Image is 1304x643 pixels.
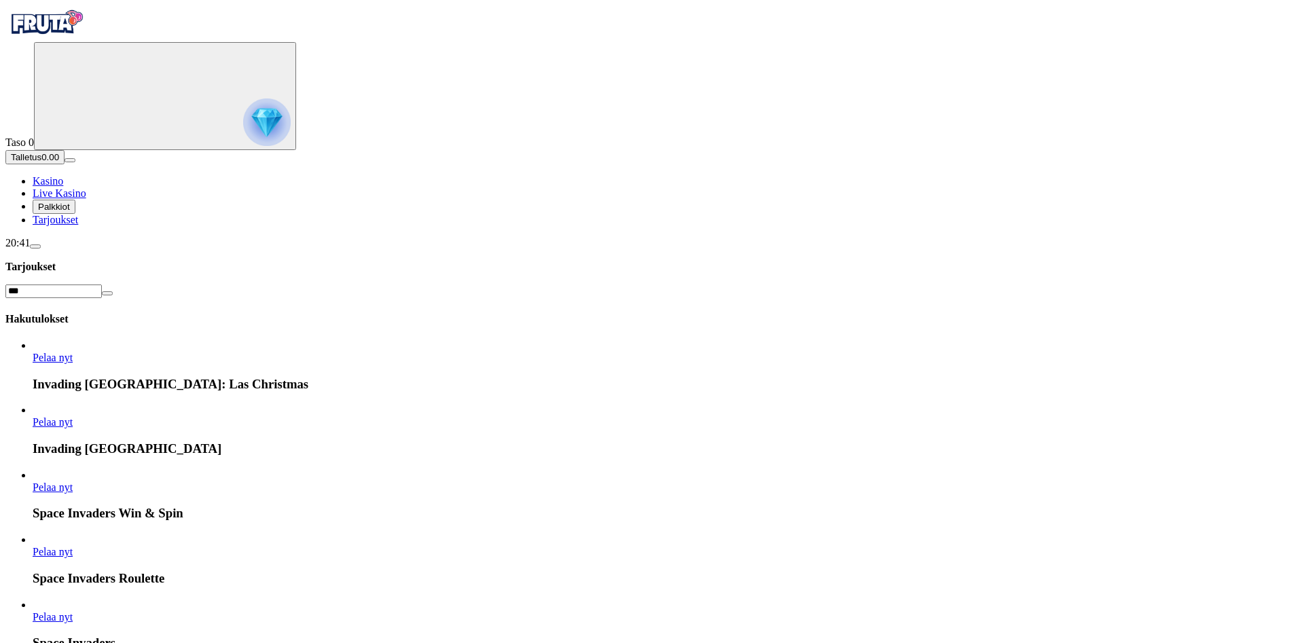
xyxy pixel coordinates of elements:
span: Pelaa nyt [33,352,73,363]
a: Space Invaders [33,611,73,623]
article: Space Invaders Win & Spin [33,469,1299,521]
span: Live Kasino [33,187,86,199]
h3: Space Invaders Roulette [33,571,1299,586]
a: gift-inverted iconTarjoukset [33,214,78,225]
span: Pelaa nyt [33,416,73,428]
img: Fruta [5,5,87,39]
a: Space Invaders Roulette [33,546,73,557]
article: Invading Vegas [33,404,1299,456]
span: 0.00 [41,152,59,162]
span: Tarjoukset [33,214,78,225]
h3: Tarjoukset [5,260,1299,273]
span: Kasino [33,175,63,187]
button: menu [30,244,41,249]
span: Palkkiot [38,202,70,212]
input: Search [5,284,102,298]
a: diamond iconKasino [33,175,63,187]
article: Invading Vegas: Las Christmas [33,339,1299,392]
span: Talletus [11,152,41,162]
button: clear entry [102,291,113,295]
span: 20:41 [5,237,30,249]
h3: Invading [GEOGRAPHIC_DATA]: Las Christmas [33,377,1299,392]
button: Talletusplus icon0.00 [5,150,65,164]
button: menu [65,158,75,162]
span: Pelaa nyt [33,611,73,623]
a: Fruta [5,30,87,41]
h4: Hakutulokset [5,313,1299,325]
img: reward progress [243,98,291,146]
a: Invading Vegas: Las Christmas [33,352,73,363]
button: reward iconPalkkiot [33,200,75,214]
span: Taso 0 [5,136,34,148]
article: Space Invaders Roulette [33,534,1299,586]
button: reward progress [34,42,296,150]
a: Invading Vegas [33,416,73,428]
h3: Space Invaders Win & Spin [33,506,1299,521]
h3: Invading [GEOGRAPHIC_DATA] [33,441,1299,456]
a: poker-chip iconLive Kasino [33,187,86,199]
span: Pelaa nyt [33,481,73,493]
nav: Primary [5,5,1299,226]
span: Pelaa nyt [33,546,73,557]
a: Space Invaders Win & Spin [33,481,73,493]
